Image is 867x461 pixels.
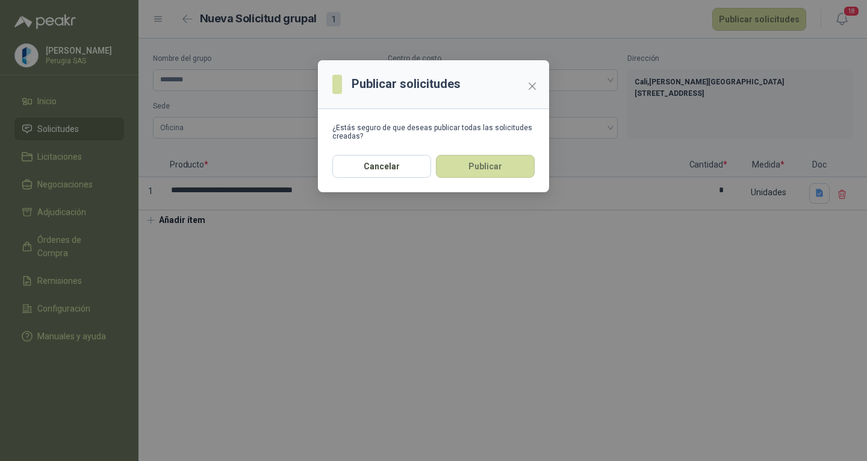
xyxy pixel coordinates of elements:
[332,124,535,140] div: ¿Estás seguro de que deseas publicar todas las solicitudes creadas?
[527,81,537,91] span: close
[332,155,431,178] button: Cancelar
[352,75,461,93] h3: Publicar solicitudes
[523,77,542,96] button: Close
[436,155,535,178] button: Publicar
